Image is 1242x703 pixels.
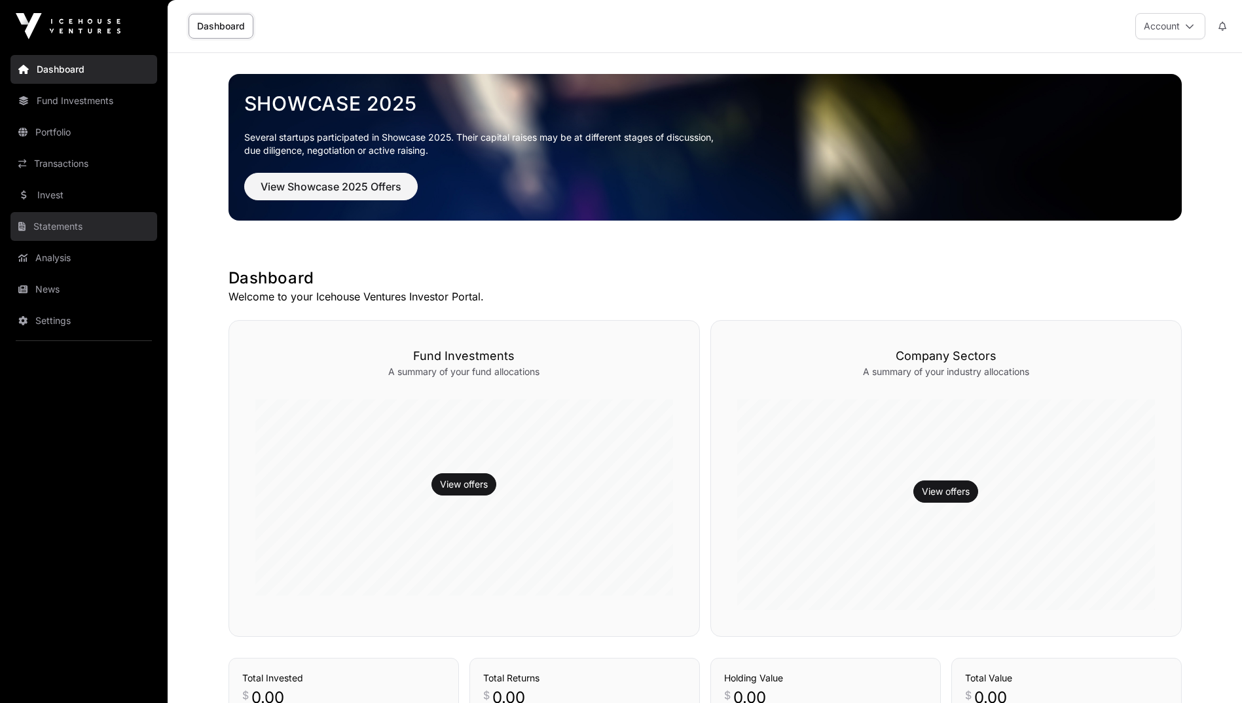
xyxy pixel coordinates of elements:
[16,13,120,39] img: Icehouse Ventures Logo
[244,92,1166,115] a: Showcase 2025
[255,347,673,365] h3: Fund Investments
[255,365,673,378] p: A summary of your fund allocations
[737,365,1155,378] p: A summary of your industry allocations
[913,480,978,503] button: View offers
[483,672,686,685] h3: Total Returns
[228,289,1182,304] p: Welcome to your Icehouse Ventures Investor Portal.
[10,275,157,304] a: News
[724,672,927,685] h3: Holding Value
[10,55,157,84] a: Dashboard
[965,672,1168,685] h3: Total Value
[10,118,157,147] a: Portfolio
[440,478,488,491] a: View offers
[10,149,157,178] a: Transactions
[10,181,157,209] a: Invest
[10,243,157,272] a: Analysis
[724,687,731,703] span: $
[10,212,157,241] a: Statements
[244,186,418,199] a: View Showcase 2025 Offers
[242,687,249,703] span: $
[10,306,157,335] a: Settings
[228,74,1182,221] img: Showcase 2025
[922,485,970,498] a: View offers
[483,687,490,703] span: $
[189,14,253,39] a: Dashboard
[228,268,1182,289] h1: Dashboard
[737,347,1155,365] h3: Company Sectors
[1135,13,1205,39] button: Account
[965,687,972,703] span: $
[10,86,157,115] a: Fund Investments
[431,473,496,496] button: View offers
[1177,640,1242,703] iframe: Chat Widget
[242,672,445,685] h3: Total Invested
[244,173,418,200] button: View Showcase 2025 Offers
[244,131,1166,157] p: Several startups participated in Showcase 2025. Their capital raises may be at different stages o...
[261,179,401,194] span: View Showcase 2025 Offers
